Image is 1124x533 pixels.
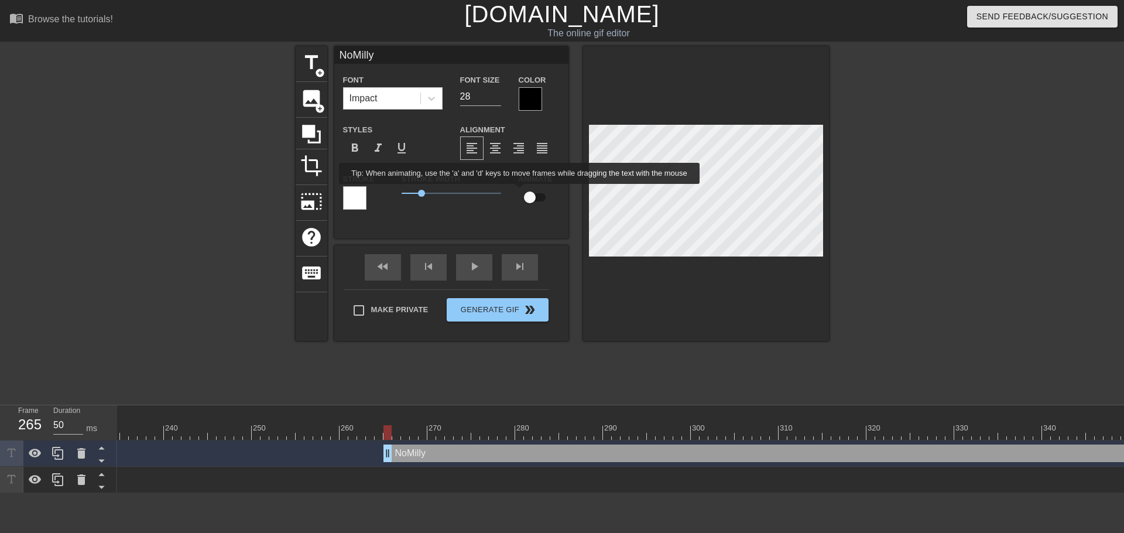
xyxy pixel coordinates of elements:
[343,74,364,86] label: Font
[300,226,323,248] span: help
[315,104,325,114] span: add_circle
[519,173,553,185] label: Animate
[447,298,548,322] button: Generate Gif
[967,6,1118,28] button: Send Feedback/Suggestion
[18,414,36,435] div: 265
[516,422,531,434] div: 280
[604,422,619,434] div: 290
[513,259,527,274] span: skip_next
[402,173,460,185] label: Stroke Width
[343,124,373,136] label: Styles
[523,303,537,317] span: double_arrow
[381,26,797,40] div: The online gif editor
[53,408,80,415] label: Duration
[349,91,378,105] div: Impact
[371,141,385,155] span: format_italic
[451,303,543,317] span: Generate Gif
[421,259,436,274] span: skip_previous
[519,74,546,86] label: Color
[460,74,500,86] label: Font Size
[395,141,409,155] span: format_underline
[464,1,659,27] a: [DOMAIN_NAME]
[300,262,323,284] span: keyboard
[165,422,180,434] div: 240
[371,304,429,316] span: Make Private
[86,422,97,435] div: ms
[300,190,323,213] span: photo_size_select_large
[467,259,481,274] span: play_arrow
[300,52,323,74] span: title
[955,422,970,434] div: 330
[382,447,393,459] span: drag_handle
[300,155,323,177] span: crop
[488,141,502,155] span: format_align_center
[692,422,707,434] div: 300
[348,141,362,155] span: format_bold
[343,173,375,185] label: Stroke
[341,422,355,434] div: 260
[253,422,268,434] div: 250
[9,11,23,25] span: menu_book
[300,87,323,110] span: image
[868,422,882,434] div: 320
[28,14,113,24] div: Browse the tutorials!
[780,422,794,434] div: 310
[429,422,443,434] div: 270
[9,11,113,29] a: Browse the tutorials!
[976,9,1108,24] span: Send Feedback/Suggestion
[1043,422,1058,434] div: 340
[315,68,325,78] span: add_circle
[465,141,479,155] span: format_align_left
[512,141,526,155] span: format_align_right
[535,141,549,155] span: format_align_justify
[376,259,390,274] span: fast_rewind
[9,405,44,439] div: Frame
[460,124,505,136] label: Alignment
